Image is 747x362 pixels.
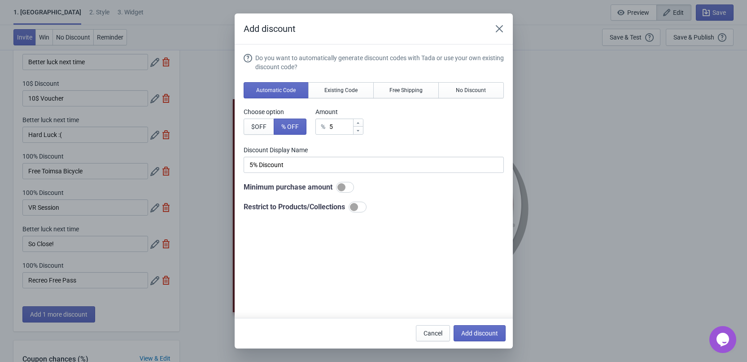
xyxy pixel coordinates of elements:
[244,82,309,98] button: Automatic Code
[244,146,504,155] label: Discount Display Name
[244,107,306,116] label: Choose option
[324,87,358,94] span: Existing Code
[274,119,306,135] button: % OFF
[709,326,738,353] iframe: chat widget
[491,21,507,37] button: Close
[256,87,296,94] span: Automatic Code
[321,121,325,132] div: %
[389,87,423,94] span: Free Shipping
[416,325,450,341] button: Cancel
[251,123,266,130] span: $ OFF
[438,82,504,98] button: No Discount
[255,53,504,71] div: Do you want to automatically generate discount codes with Tada or use your own existing discount ...
[308,82,374,98] button: Existing Code
[244,202,504,212] div: Restrict to Products/Collections
[461,330,498,337] span: Add discount
[244,22,482,35] h2: Add discount
[373,82,439,98] button: Free Shipping
[244,119,274,135] button: $OFF
[244,182,504,193] div: Minimum purchase amount
[424,330,442,337] span: Cancel
[315,107,363,116] label: Amount
[456,87,486,94] span: No Discount
[281,123,299,130] span: % OFF
[454,325,506,341] button: Add discount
